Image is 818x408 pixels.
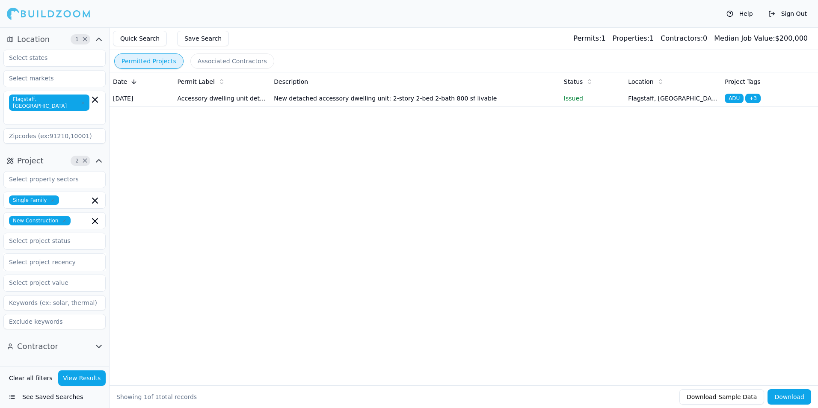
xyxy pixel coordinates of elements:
input: Select project status [4,233,95,248]
span: 1 [155,393,159,400]
button: Location1Clear Location filters [3,33,106,46]
div: Showing of total records [116,393,197,401]
span: 2 [73,157,81,165]
button: Clear all filters [7,370,55,386]
span: 1 [144,393,148,400]
div: 0 [661,33,707,44]
div: 1 [573,33,605,44]
input: Select states [4,50,95,65]
div: 1 [613,33,654,44]
button: Download Sample Data [679,389,764,405]
span: Clear Location filters [82,37,88,41]
div: $ 200,000 [714,33,808,44]
input: Select property sectors [4,171,95,187]
button: See Saved Searches [3,389,106,405]
span: Clear Project filters [82,159,88,163]
span: ADU [725,94,744,103]
span: + 3 [745,94,761,103]
span: Properties: [613,34,649,42]
span: Date [113,77,127,86]
td: Flagstaff, [GEOGRAPHIC_DATA] [625,90,721,107]
button: Permitted Projects [114,53,184,69]
button: Help [722,7,757,21]
input: Exclude keywords [3,314,106,329]
button: View Results [58,370,106,386]
button: Sign Out [764,7,811,21]
span: Location [17,33,50,45]
span: Median Job Value: [714,34,775,42]
span: Description [274,77,308,86]
span: 1 [73,35,81,44]
span: Permits: [573,34,601,42]
button: Associated Contractors [190,53,274,69]
span: Permit Label [178,77,215,86]
span: Contractors: [661,34,703,42]
td: [DATE] [110,90,174,107]
span: Status [564,77,583,86]
button: Quick Search [113,31,167,46]
span: Project [17,155,44,167]
td: Accessory dwelling unit detached [174,90,271,107]
button: Project2Clear Project filters [3,154,106,168]
span: New Construction [9,216,71,225]
input: Zipcodes (ex:91210,10001) [3,128,106,144]
p: Issued [564,94,622,103]
span: Location [628,77,653,86]
input: Keywords (ex: solar, thermal) [3,295,106,310]
span: Flagstaff, [GEOGRAPHIC_DATA] [9,95,89,111]
td: New detached accessory dwelling unit: 2-story 2-bed 2-bath 800 sf livable [270,90,560,107]
button: Save Search [177,31,229,46]
button: Contractor [3,340,106,353]
input: Select project value [4,275,95,290]
span: Single Family [9,195,59,205]
span: Contractor [17,340,58,352]
button: Download [768,389,811,405]
input: Select markets [4,71,95,86]
span: Project Tags [725,77,760,86]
